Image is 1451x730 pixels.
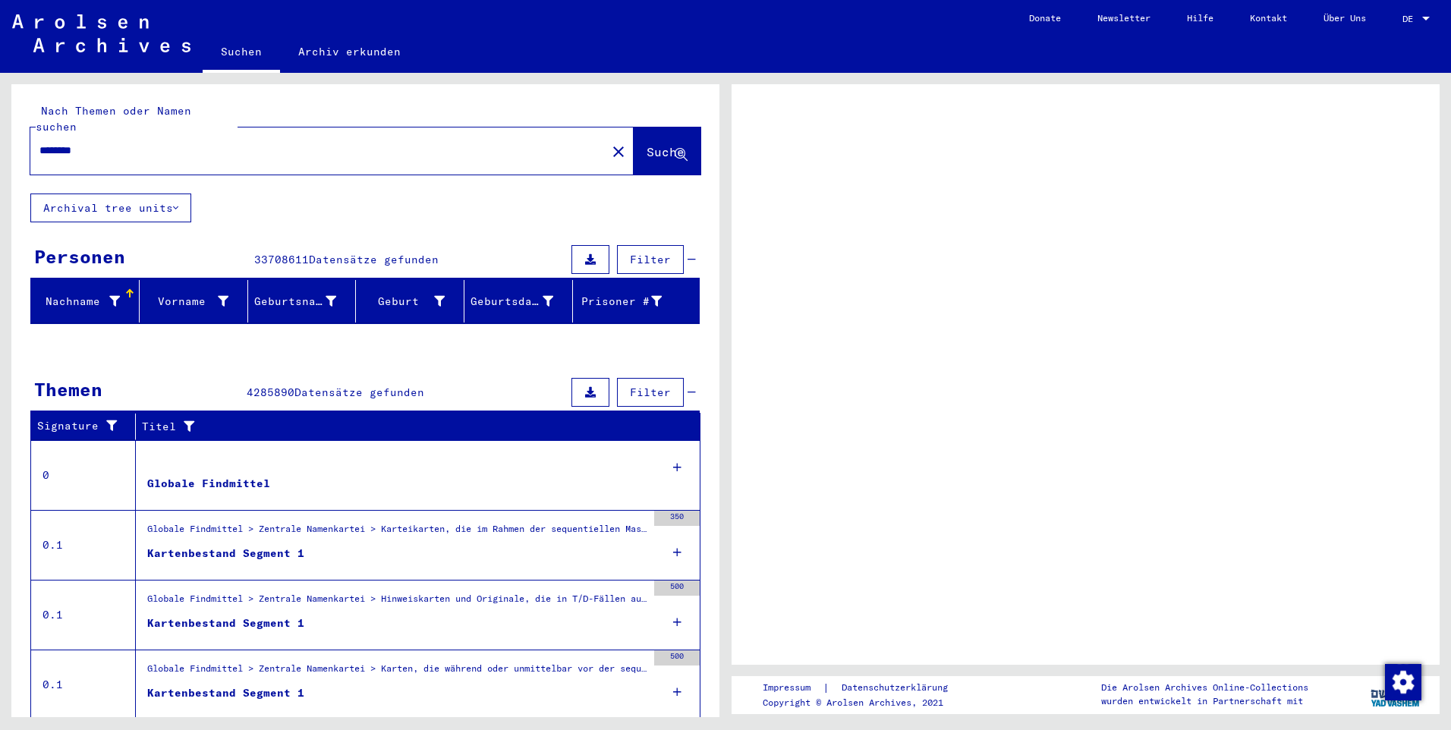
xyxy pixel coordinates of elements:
div: Signature [37,414,139,439]
a: Archiv erkunden [280,33,419,70]
div: Prisoner # [579,294,662,310]
td: 0.1 [31,510,136,580]
div: Geburtsdatum [471,294,553,310]
div: Geburtsname [254,289,356,313]
div: Geburtsname [254,294,337,310]
span: Datensätze gefunden [294,385,424,399]
div: | [763,680,966,696]
div: Kartenbestand Segment 1 [147,685,304,701]
span: DE [1402,14,1419,24]
mat-header-cell: Nachname [31,280,140,323]
div: Globale Findmittel > Zentrale Namenkartei > Karteikarten, die im Rahmen der sequentiellen Massend... [147,522,647,543]
div: 350 [654,511,700,526]
mat-icon: close [609,143,628,161]
div: Geburtsdatum [471,289,572,313]
p: Copyright © Arolsen Archives, 2021 [763,696,966,710]
div: Kartenbestand Segment 1 [147,615,304,631]
div: Geburt‏ [362,289,464,313]
div: Titel [142,419,670,435]
div: Personen [34,243,125,270]
td: 0 [31,440,136,510]
div: Globale Findmittel > Zentrale Namenkartei > Hinweiskarten und Originale, die in T/D-Fällen aufgef... [147,592,647,613]
div: Nachname [37,289,139,313]
span: 4285890 [247,385,294,399]
div: Themen [34,376,102,403]
span: Filter [630,385,671,399]
div: Vorname [146,294,228,310]
mat-header-cell: Geburt‏ [356,280,464,323]
span: Datensätze gefunden [309,253,439,266]
td: 0.1 [31,650,136,719]
img: Arolsen_neg.svg [12,14,190,52]
div: Globale Findmittel [147,476,270,492]
mat-header-cell: Vorname [140,280,248,323]
mat-header-cell: Geburtsdatum [464,280,573,323]
div: 500 [654,581,700,596]
td: 0.1 [31,580,136,650]
button: Filter [617,378,684,407]
button: Clear [603,136,634,166]
div: Titel [142,414,685,439]
button: Suche [634,127,700,175]
span: Filter [630,253,671,266]
div: Vorname [146,289,247,313]
span: Suche [647,144,685,159]
a: Datenschutzerklärung [829,680,966,696]
button: Archival tree units [30,194,191,222]
div: Geburt‏ [362,294,445,310]
div: 500 [654,650,700,665]
div: Prisoner # [579,289,681,313]
div: Nachname [37,294,120,310]
span: 33708611 [254,253,309,266]
div: Kartenbestand Segment 1 [147,546,304,562]
a: Impressum [763,680,823,696]
mat-label: Nach Themen oder Namen suchen [36,104,191,134]
mat-header-cell: Geburtsname [248,280,357,323]
img: yv_logo.png [1368,675,1424,713]
button: Filter [617,245,684,274]
img: Zustimmung ändern [1385,664,1421,700]
p: Die Arolsen Archives Online-Collections [1101,681,1308,694]
div: Signature [37,418,124,434]
div: Globale Findmittel > Zentrale Namenkartei > Karten, die während oder unmittelbar vor der sequenti... [147,662,647,683]
a: Suchen [203,33,280,73]
p: wurden entwickelt in Partnerschaft mit [1101,694,1308,708]
mat-header-cell: Prisoner # [573,280,699,323]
